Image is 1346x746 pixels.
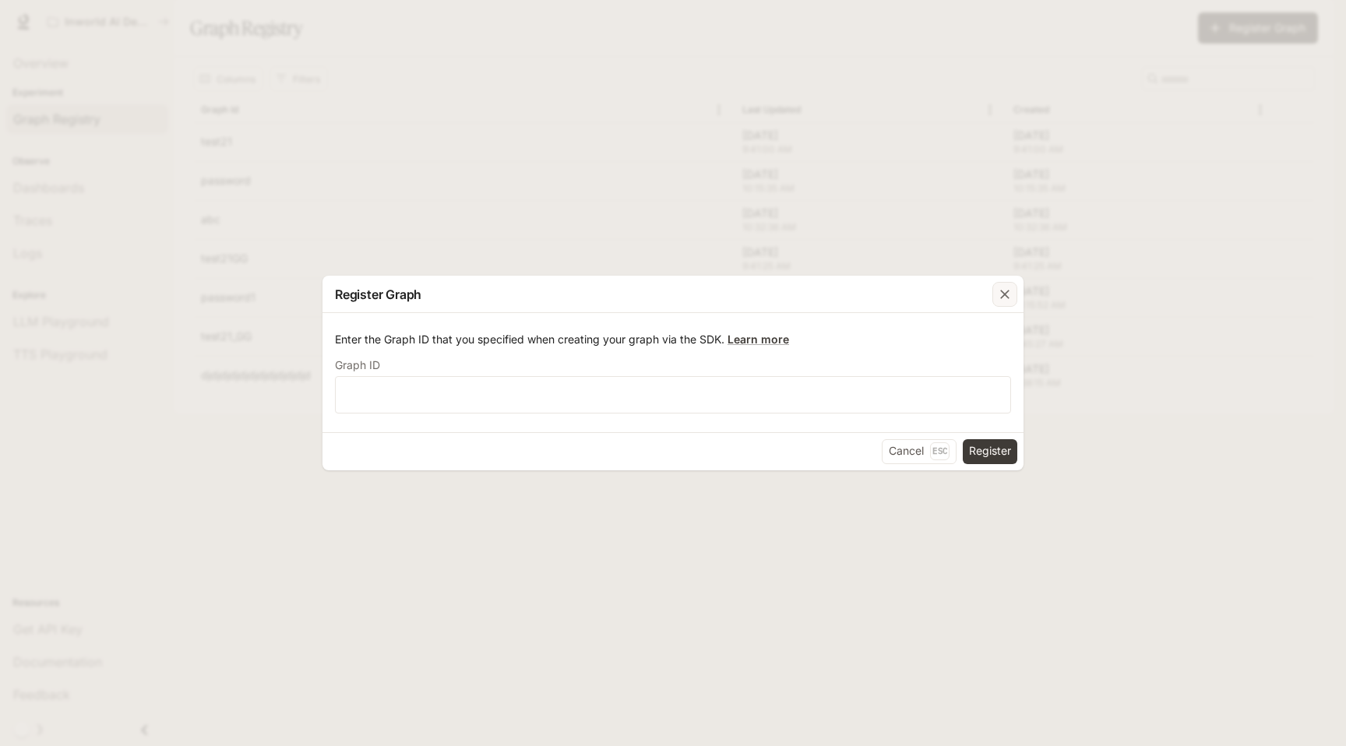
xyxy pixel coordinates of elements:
[335,285,421,304] p: Register Graph
[882,439,957,464] button: CancelEsc
[335,332,1011,347] p: Enter the Graph ID that you specified when creating your graph via the SDK.
[335,360,380,371] p: Graph ID
[930,442,950,459] p: Esc
[963,439,1017,464] button: Register
[728,333,789,346] a: Learn more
